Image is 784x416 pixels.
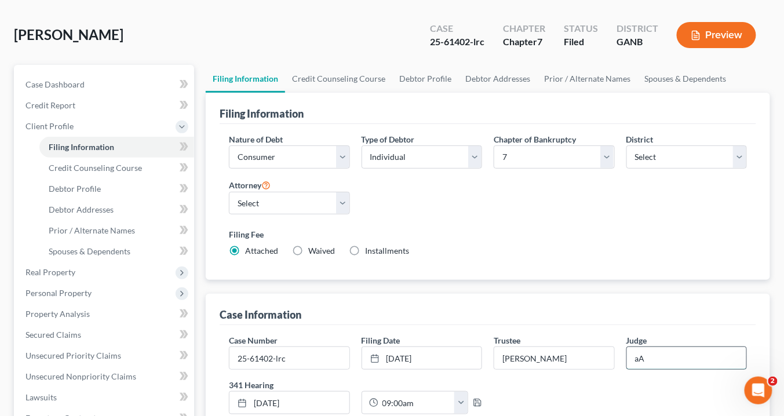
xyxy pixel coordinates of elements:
[378,392,455,414] input: -- : --
[16,95,194,116] a: Credit Report
[362,334,400,346] label: Filing Date
[245,246,278,256] span: Attached
[16,74,194,95] a: Case Dashboard
[39,178,194,199] a: Debtor Profile
[49,163,142,173] span: Credit Counseling Course
[16,324,194,345] a: Secured Claims
[362,133,415,145] label: Type of Debtor
[25,351,121,360] span: Unsecured Priority Claims
[494,133,576,145] label: Chapter of Bankruptcy
[229,133,283,145] label: Nature of Debt
[39,158,194,178] a: Credit Counseling Course
[458,65,537,93] a: Debtor Addresses
[229,228,747,240] label: Filing Fee
[16,345,194,366] a: Unsecured Priority Claims
[49,205,114,214] span: Debtor Addresses
[49,142,114,152] span: Filing Information
[25,79,85,89] span: Case Dashboard
[39,220,194,241] a: Prior / Alternate Names
[494,347,614,369] input: --
[229,392,349,414] a: [DATE]
[677,22,756,48] button: Preview
[25,330,81,340] span: Secured Claims
[25,371,136,381] span: Unsecured Nonpriority Claims
[229,178,271,192] label: Attorney
[308,246,335,256] span: Waived
[25,100,75,110] span: Credit Report
[49,225,135,235] span: Prior / Alternate Names
[25,392,57,402] span: Lawsuits
[617,35,658,49] div: GANB
[494,334,520,346] label: Trustee
[14,26,123,43] span: [PERSON_NAME]
[39,241,194,262] a: Spouses & Dependents
[39,137,194,158] a: Filing Information
[220,107,304,121] div: Filing Information
[768,377,778,386] span: 2
[564,35,598,49] div: Filed
[39,199,194,220] a: Debtor Addresses
[25,288,92,298] span: Personal Property
[626,133,654,145] label: District
[392,65,458,93] a: Debtor Profile
[430,22,484,35] div: Case
[49,184,101,194] span: Debtor Profile
[503,22,545,35] div: Chapter
[626,334,647,346] label: Judge
[627,347,746,369] input: --
[16,366,194,387] a: Unsecured Nonpriority Claims
[285,65,392,93] a: Credit Counseling Course
[637,65,733,93] a: Spouses & Dependents
[365,246,409,256] span: Installments
[16,304,194,324] a: Property Analysis
[223,379,488,391] label: 341 Hearing
[16,387,194,408] a: Lawsuits
[564,22,598,35] div: Status
[25,121,74,131] span: Client Profile
[503,35,545,49] div: Chapter
[745,377,772,404] iframe: Intercom live chat
[25,309,90,319] span: Property Analysis
[617,22,658,35] div: District
[206,65,285,93] a: Filing Information
[537,65,637,93] a: Prior / Alternate Names
[229,347,349,369] input: Enter case number...
[362,347,482,369] a: [DATE]
[49,246,130,256] span: Spouses & Dependents
[220,308,301,322] div: Case Information
[25,267,75,277] span: Real Property
[430,35,484,49] div: 25-61402-lrc
[229,334,278,346] label: Case Number
[537,36,542,47] span: 7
